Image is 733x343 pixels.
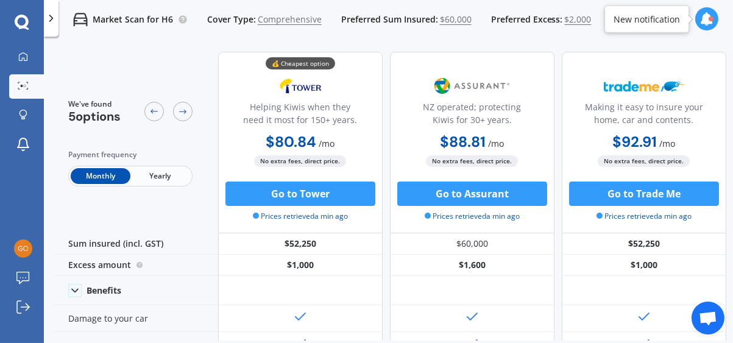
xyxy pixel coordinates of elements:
span: Monthly [71,168,130,184]
img: Tower.webp [260,71,341,101]
div: New notification [614,13,680,25]
div: $60,000 [390,233,554,255]
span: Preferred Sum Insured: [341,13,438,26]
span: Yearly [130,168,190,184]
span: / mo [660,138,676,149]
span: Prices retrieved a min ago [253,211,349,222]
div: $1,000 [562,255,726,276]
div: Damage to your car [54,305,218,332]
div: $52,250 [218,233,383,255]
span: $60,000 [440,13,472,26]
div: Open chat [692,302,724,334]
button: Go to Assurant [397,182,547,206]
span: $2,000 [564,13,591,26]
span: Cover Type: [207,13,256,26]
div: NZ operated; protecting Kiwis for 30+ years. [400,101,544,131]
img: Trademe.webp [604,71,684,101]
span: / mo [489,138,505,149]
div: Payment frequency [68,149,193,161]
b: $88.81 [441,132,486,151]
button: Go to Tower [225,182,375,206]
span: We've found [68,99,121,110]
span: / mo [319,138,335,149]
span: No extra fees, direct price. [427,155,519,167]
div: Helping Kiwis when they need it most for 150+ years. [228,101,372,131]
p: Market Scan for H6 [93,13,173,26]
div: Excess amount [54,255,218,276]
div: Sum insured (incl. GST) [54,233,218,255]
span: No extra fees, direct price. [255,155,347,167]
div: $1,600 [390,255,554,276]
span: No extra fees, direct price. [598,155,690,167]
span: Preferred Excess: [491,13,563,26]
span: Comprehensive [258,13,322,26]
b: $80.84 [266,132,317,151]
span: Prices retrieved a min ago [597,211,692,222]
img: car.f15378c7a67c060ca3f3.svg [73,12,88,27]
span: 5 options [68,108,121,124]
div: $52,250 [562,233,726,255]
span: Prices retrieved a min ago [425,211,520,222]
img: Assurant.png [432,71,512,101]
div: Benefits [87,285,121,296]
div: Making it easy to insure your home, car and contents. [572,101,716,131]
div: $1,000 [218,255,383,276]
img: f7f9507672fe74ba6cc6d0912f9900dc [14,239,32,258]
div: 💰 Cheapest option [266,57,335,69]
button: Go to Trade Me [569,182,719,206]
b: $92.91 [613,132,657,151]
